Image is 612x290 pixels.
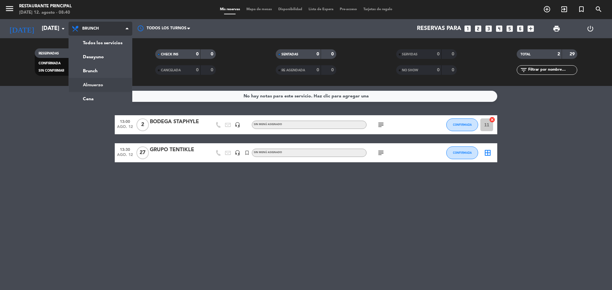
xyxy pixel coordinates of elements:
[484,149,492,157] i: border_all
[235,122,240,128] i: headset_mic
[573,19,607,38] div: LOG OUT
[235,150,240,156] i: headset_mic
[196,52,199,56] strong: 0
[527,25,535,33] i: add_box
[39,69,64,72] span: SIN CONFIRMAR
[5,4,14,13] i: menu
[553,25,560,32] span: print
[331,52,335,56] strong: 0
[161,53,178,56] span: CHECK INS
[59,25,67,32] i: arrow_drop_down
[317,52,319,56] strong: 0
[560,5,568,13] i: exit_to_app
[453,151,472,154] span: CONFIRMADA
[196,68,199,72] strong: 0
[39,52,59,55] span: RESERVADAS
[69,50,132,64] a: Desayuno
[331,68,335,72] strong: 0
[360,8,396,11] span: Tarjetas de regalo
[117,125,133,132] span: ago. 12
[595,5,602,13] i: search
[521,53,530,56] span: TOTAL
[586,25,594,32] i: power_settings_new
[317,68,319,72] strong: 0
[5,4,14,16] button: menu
[161,69,181,72] span: CANCELADA
[446,118,478,131] button: CONFIRMADA
[281,53,298,56] span: SENTADAS
[402,69,418,72] span: NO SHOW
[484,25,493,33] i: looks_3
[117,145,133,153] span: 13:30
[150,118,204,126] div: BODEGA STAPHYLE
[516,25,524,33] i: looks_6
[69,64,132,78] a: Brunch
[254,123,282,126] span: Sin menú asignado
[5,22,39,36] i: [DATE]
[452,52,455,56] strong: 0
[377,121,385,129] i: subject
[557,52,560,56] strong: 2
[543,5,551,13] i: add_circle_outline
[281,69,305,72] span: RE AGENDADA
[402,53,418,56] span: SERVIDAS
[337,8,360,11] span: Pre-acceso
[453,123,472,126] span: CONFIRMADA
[495,25,503,33] i: looks_4
[211,52,215,56] strong: 0
[69,78,132,92] a: Almuerzo
[570,52,576,56] strong: 29
[446,146,478,159] button: CONFIRMADA
[452,68,455,72] strong: 0
[489,117,495,123] i: cancel
[69,92,132,106] a: Cena
[39,62,61,65] span: CONFIRMADA
[117,153,133,160] span: ago. 12
[117,117,133,125] span: 13:00
[254,151,282,154] span: Sin menú asignado
[275,8,305,11] span: Disponibilidad
[520,66,528,74] i: filter_list
[243,8,275,11] span: Mapa de mesas
[305,8,337,11] span: Lista de Espera
[136,118,149,131] span: 2
[244,150,250,156] i: turned_in_not
[150,146,204,154] div: GRUPO TENTIKLE
[19,10,72,16] div: [DATE] 12. agosto - 08:40
[528,67,577,74] input: Filtrar por nombre...
[437,68,440,72] strong: 0
[69,36,132,50] a: Todos los servicios
[244,93,369,100] div: No hay notas para este servicio. Haz clic para agregar una
[82,26,99,31] span: Brunch
[136,146,149,159] span: 27
[211,68,215,72] strong: 0
[463,25,472,33] i: looks_one
[437,52,440,56] strong: 0
[474,25,482,33] i: looks_two
[578,5,585,13] i: turned_in_not
[417,25,461,32] span: Reservas para
[217,8,243,11] span: Mis reservas
[506,25,514,33] i: looks_5
[377,149,385,157] i: subject
[19,3,72,10] div: Restaurante Principal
